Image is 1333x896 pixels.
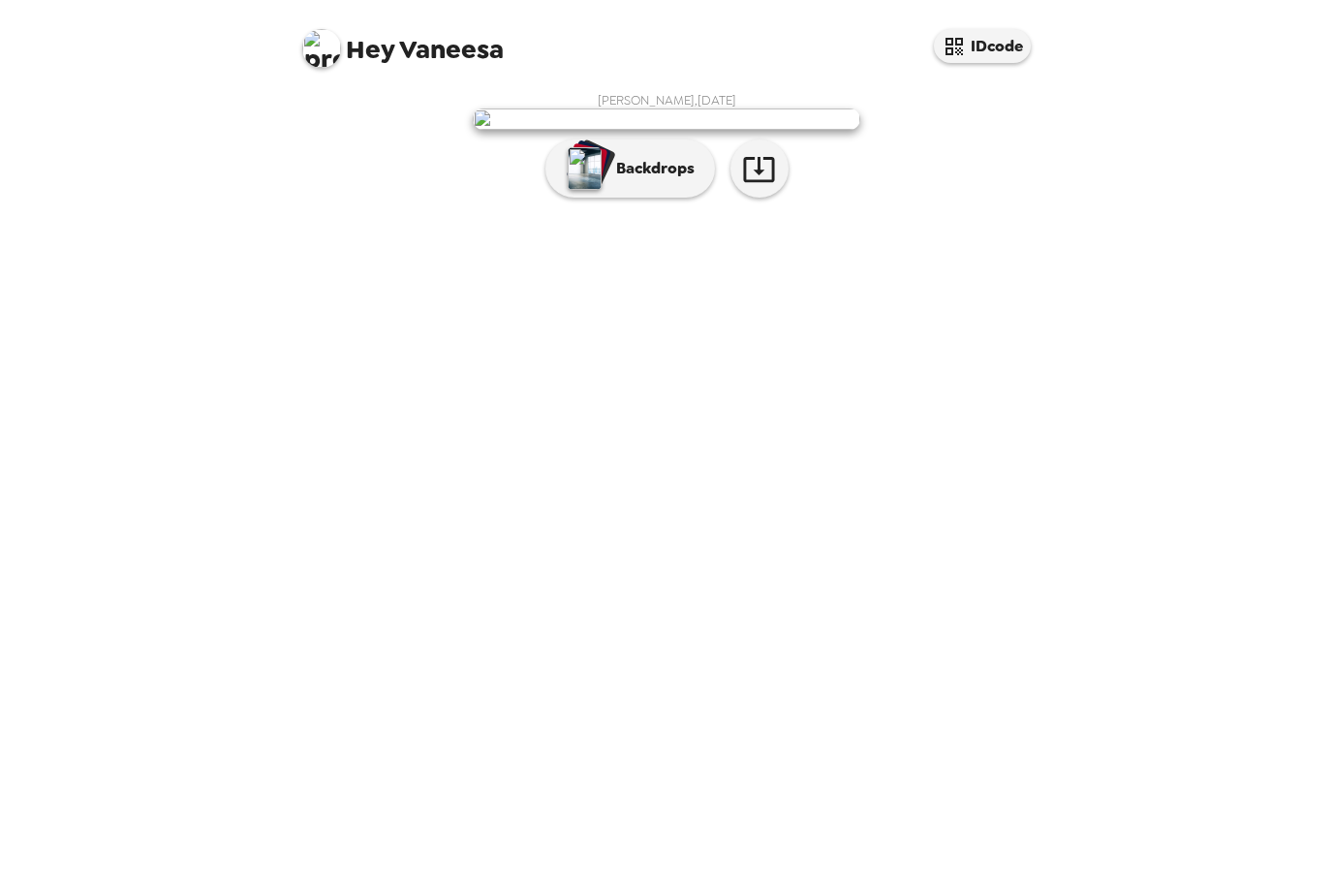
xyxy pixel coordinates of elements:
[598,92,736,108] span: [PERSON_NAME] , [DATE]
[473,108,860,130] img: user
[302,29,341,68] img: profile pic
[606,157,695,180] p: Backdrops
[934,29,1031,63] button: IDcode
[346,32,394,67] span: Hey
[302,19,504,63] span: Vaneesa
[545,139,715,198] button: Backdrops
